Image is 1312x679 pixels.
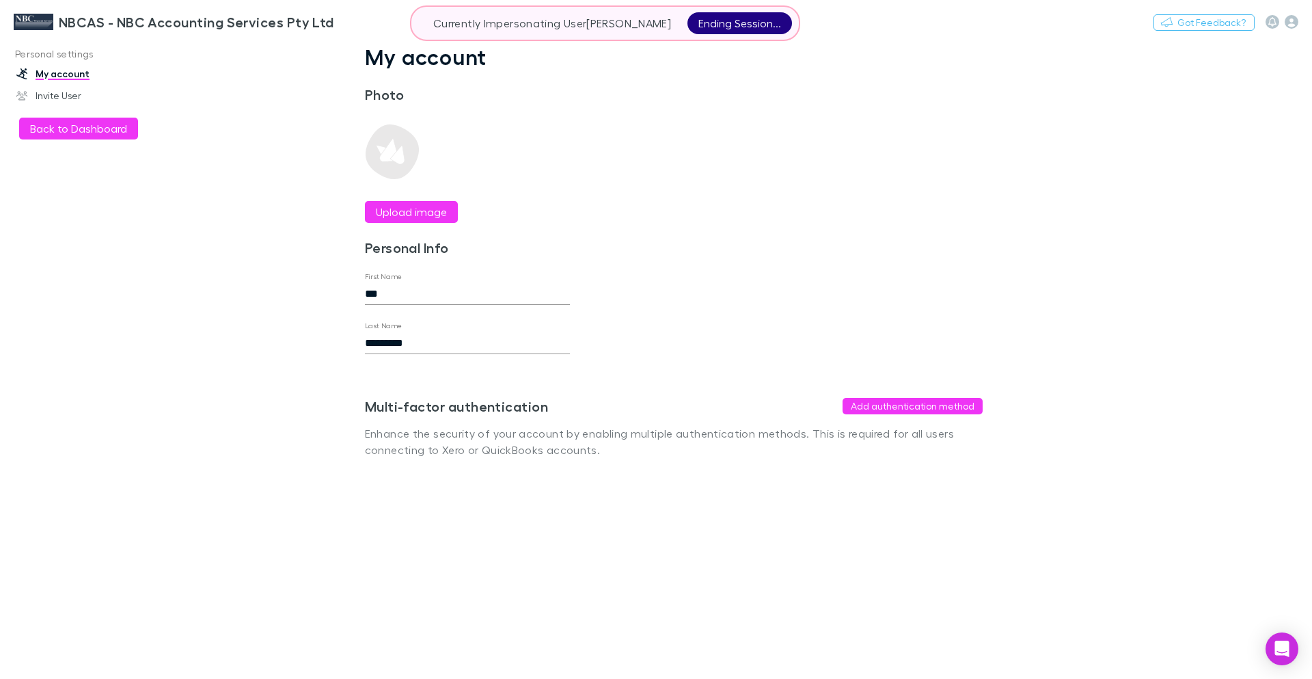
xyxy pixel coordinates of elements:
[59,14,334,30] h3: NBCAS - NBC Accounting Services Pty Ltd
[365,239,570,256] h3: Personal Info
[365,425,983,458] p: Enhance the security of your account by enabling multiple authentication methods. This is require...
[1153,14,1255,31] button: Got Feedback?
[1266,633,1298,665] div: Open Intercom Messenger
[365,201,458,223] button: Upload image
[14,14,53,30] img: NBCAS - NBC Accounting Services Pty Ltd's Logo
[365,398,548,414] h3: Multi-factor authentication
[3,46,184,63] p: Personal settings
[365,124,420,179] img: Preview
[376,204,447,220] label: Upload image
[843,398,983,414] button: Add authentication method
[365,86,570,103] h3: Photo
[3,85,184,107] a: Invite User
[19,118,138,139] button: Back to Dashboard
[687,12,792,34] button: Ending Session...
[365,321,402,331] label: Last Name
[5,5,342,38] a: NBCAS - NBC Accounting Services Pty Ltd
[3,63,184,85] a: My account
[365,44,983,70] h1: My account
[365,271,402,282] label: First Name
[433,15,671,31] p: Currently Impersonating User [PERSON_NAME]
